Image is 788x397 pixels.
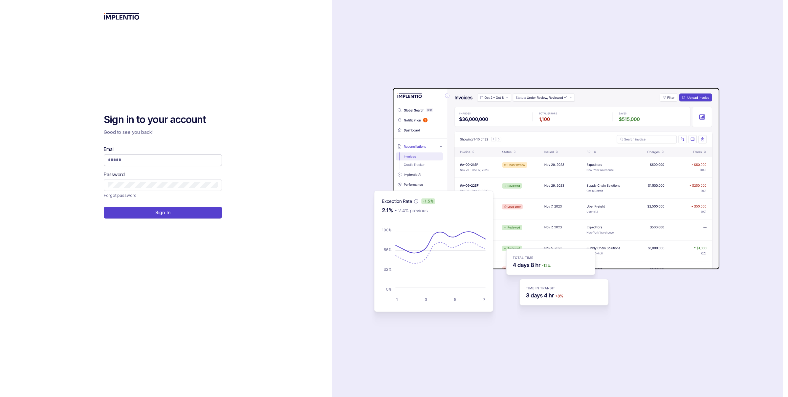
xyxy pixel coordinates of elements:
[104,129,222,136] p: Good to see you back!
[104,13,140,20] img: logo
[104,207,222,219] button: Sign In
[104,192,136,199] a: Link Forgot password
[104,171,125,178] label: Password
[104,146,114,153] label: Email
[155,209,171,216] p: Sign In
[351,67,722,330] img: signin-background.svg
[104,113,222,126] h2: Sign in to your account
[104,192,136,199] p: Forgot password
